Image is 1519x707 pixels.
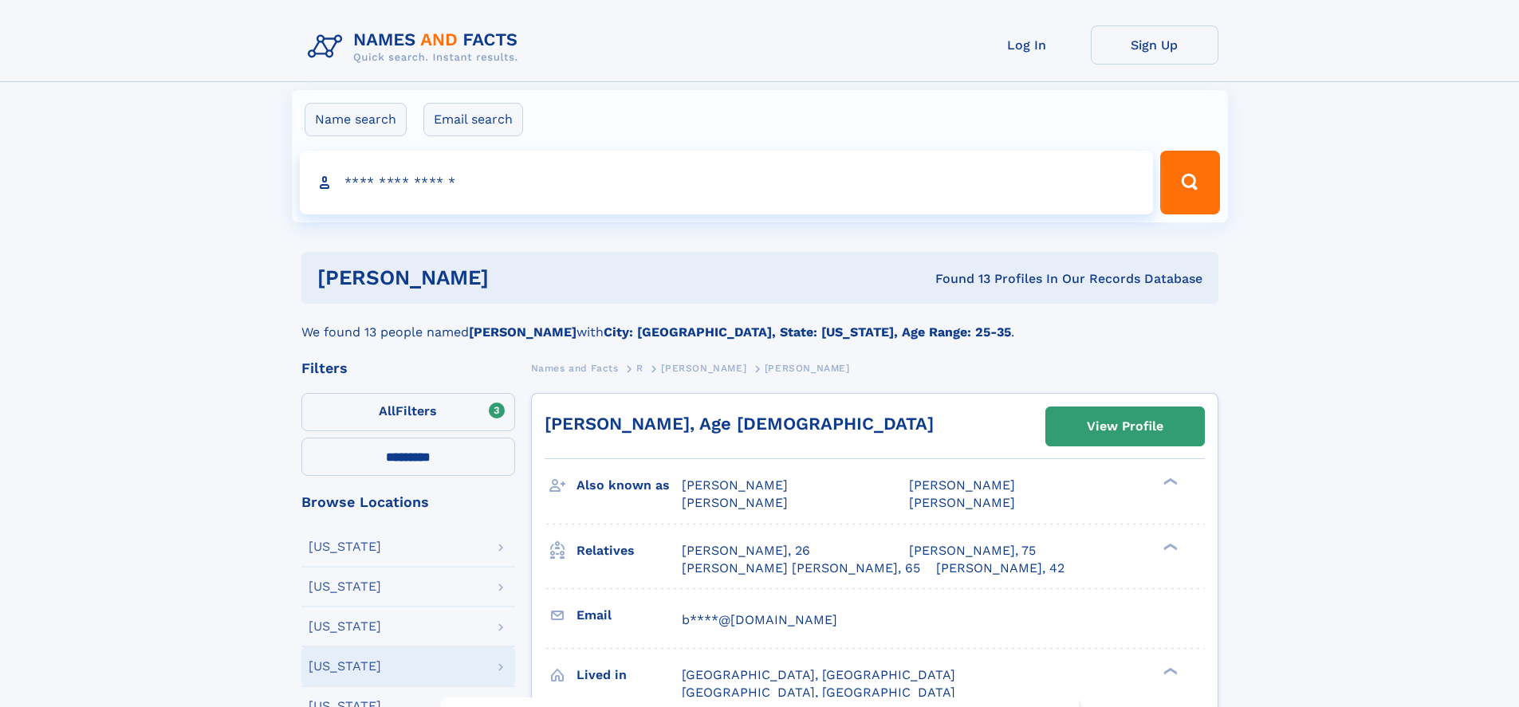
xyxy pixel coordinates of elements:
[682,667,955,682] span: [GEOGRAPHIC_DATA], [GEOGRAPHIC_DATA]
[604,324,1011,340] b: City: [GEOGRAPHIC_DATA], State: [US_STATE], Age Range: 25-35
[300,151,1154,214] input: search input
[765,363,850,374] span: [PERSON_NAME]
[909,477,1015,493] span: [PERSON_NAME]
[305,103,407,136] label: Name search
[1046,407,1204,446] a: View Profile
[682,477,788,493] span: [PERSON_NAME]
[301,393,515,431] label: Filters
[469,324,577,340] b: [PERSON_NAME]
[577,472,682,499] h3: Also known as
[963,26,1091,65] a: Log In
[909,542,1036,560] a: [PERSON_NAME], 75
[423,103,523,136] label: Email search
[1159,541,1179,552] div: ❯
[636,363,643,374] span: R
[661,363,746,374] span: [PERSON_NAME]
[309,620,381,633] div: [US_STATE]
[577,602,682,629] h3: Email
[636,358,643,378] a: R
[309,660,381,673] div: [US_STATE]
[909,495,1015,510] span: [PERSON_NAME]
[682,685,955,700] span: [GEOGRAPHIC_DATA], [GEOGRAPHIC_DATA]
[682,495,788,510] span: [PERSON_NAME]
[301,26,531,69] img: Logo Names and Facts
[309,540,381,553] div: [US_STATE]
[682,560,920,577] a: [PERSON_NAME] [PERSON_NAME], 65
[301,304,1218,342] div: We found 13 people named with .
[309,580,381,593] div: [US_STATE]
[545,414,934,434] a: [PERSON_NAME], Age [DEMOGRAPHIC_DATA]
[661,358,746,378] a: [PERSON_NAME]
[1159,666,1179,676] div: ❯
[577,537,682,564] h3: Relatives
[1159,477,1179,487] div: ❯
[301,495,515,509] div: Browse Locations
[531,358,619,378] a: Names and Facts
[577,662,682,689] h3: Lived in
[1087,408,1163,445] div: View Profile
[317,268,712,288] h1: [PERSON_NAME]
[1160,151,1219,214] button: Search Button
[301,361,515,375] div: Filters
[936,560,1064,577] a: [PERSON_NAME], 42
[682,542,810,560] a: [PERSON_NAME], 26
[379,403,395,418] span: All
[712,270,1202,288] div: Found 13 Profiles In Our Records Database
[1091,26,1218,65] a: Sign Up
